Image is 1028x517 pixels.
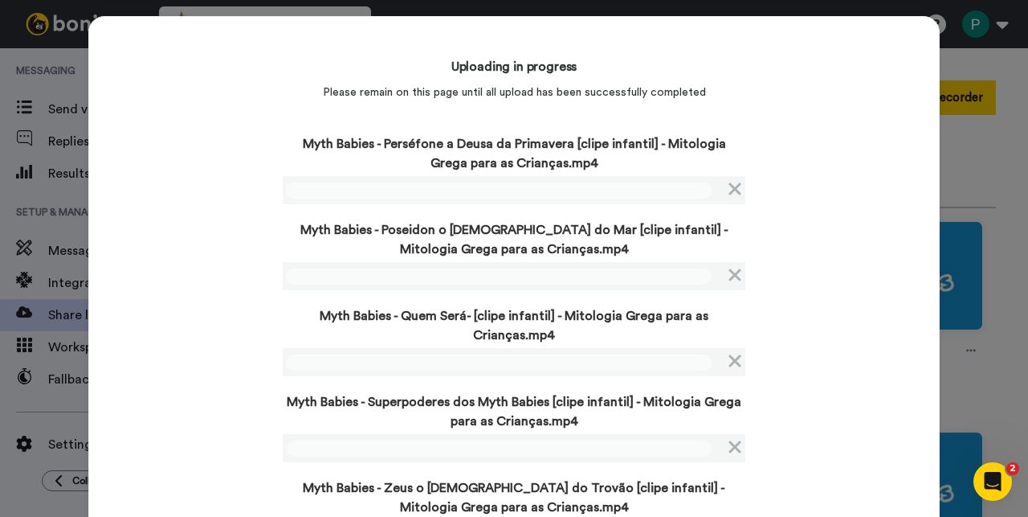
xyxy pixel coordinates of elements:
[283,306,745,345] p: Myth Babies - Quem Será- [clipe infantil] - Mitologia Grega para as Crianças.mp4
[283,220,745,259] p: Myth Babies - Poseidon o [DEMOGRAPHIC_DATA] do Mar [clipe infantil] - Mitologia Grega para as Cri...
[1006,462,1019,475] span: 2
[973,462,1012,501] iframe: Intercom live chat
[451,57,577,76] h4: Uploading in progress
[283,478,745,517] p: Myth Babies - Zeus o [DEMOGRAPHIC_DATA] do Trovão [clipe infantil] - Mitologia Grega para as Cria...
[283,134,745,173] p: Myth Babies - Perséfone a Deusa da Primavera [clipe infantil] - Mitologia Grega para as Crianças.mp4
[323,84,706,101] p: Please remain on this page until all upload has been successfully completed
[283,392,745,431] p: Myth Babies - Superpoderes dos Myth Babies [clipe infantil] - Mitologia Grega para as Crianças.mp4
